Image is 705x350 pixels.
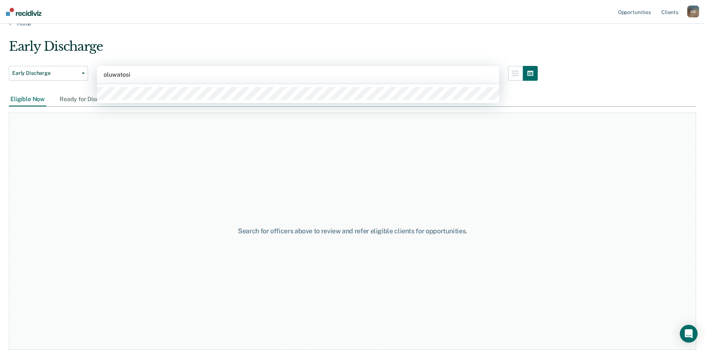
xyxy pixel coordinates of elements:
span: Early Discharge [12,70,79,76]
div: Early Discharge [9,39,538,60]
div: Open Intercom Messenger [680,325,698,343]
div: Ready for Discharge [58,93,116,106]
button: OA [687,6,699,17]
div: O A [687,6,699,17]
div: Search for officers above to review and refer eligible clients for opportunities. [181,227,524,235]
img: Recidiviz [6,8,41,16]
button: Early Discharge [9,66,88,81]
div: Eligible Now [9,93,46,106]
